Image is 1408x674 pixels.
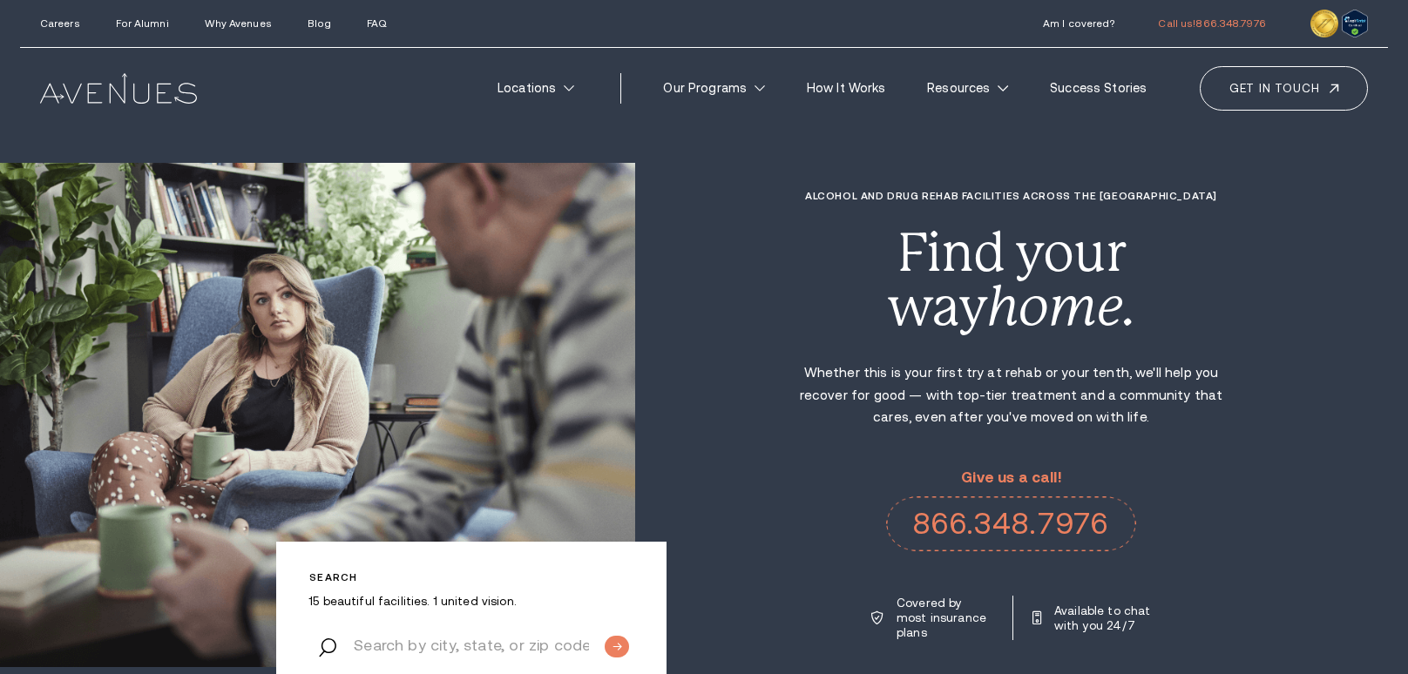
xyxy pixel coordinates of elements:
i: home. [987,276,1135,338]
a: Blog [308,17,331,29]
h1: Alcohol and Drug Rehab Facilities across the [GEOGRAPHIC_DATA] [799,190,1224,202]
img: Verify Approval for www.avenuesrecovery.com [1342,10,1368,37]
p: Whether this is your first try at rehab or your tenth, we'll help you recover for good — with top... [799,361,1224,428]
a: Why Avenues [205,17,272,29]
a: Resources [911,71,1025,105]
p: Covered by most insurance plans [897,596,993,640]
a: Get in touch [1200,66,1368,111]
a: Covered by most insurance plans [871,596,992,640]
a: FAQ [367,17,387,29]
a: Available to chat with you 24/7 [1032,596,1150,640]
a: Locations [482,71,591,105]
div: Find your way [799,226,1224,333]
p: Search [309,571,633,583]
a: For Alumni [116,17,169,29]
span: 866.348.7976 [1195,17,1265,29]
input: Submit [605,636,629,658]
a: Call us!866.348.7976 [1158,17,1265,29]
a: 866.348.7976 [886,496,1137,551]
a: Am I covered? [1043,17,1116,29]
a: Our Programs [647,71,781,105]
p: Available to chat with you 24/7 [1054,603,1151,633]
a: Success Stories [1034,71,1163,105]
a: Verify LegitScript Approval for www.avenuesrecovery.com [1342,13,1368,28]
a: How It Works [791,71,902,105]
a: Careers [40,17,80,29]
p: 15 beautiful facilities. 1 united vision. [309,594,633,609]
p: Give us a call! [886,469,1137,486]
